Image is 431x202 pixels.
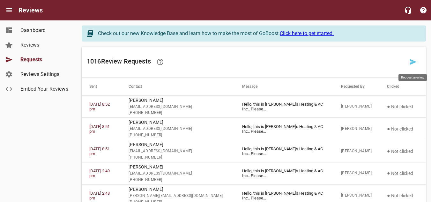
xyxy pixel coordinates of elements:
[89,102,110,111] a: [DATE] 8:52 pm
[89,191,110,200] a: [DATE] 2:48 pm
[82,78,121,95] th: Sent
[89,168,110,178] a: [DATE] 2:49 pm
[341,126,372,132] span: [PERSON_NAME]
[129,177,227,183] span: [PHONE_NUMBER]
[129,154,227,161] span: [PHONE_NUMBER]
[234,140,333,162] td: Hello, this is [PERSON_NAME]'s Heating & AC Inc.. Please ...
[87,54,405,70] h6: 1016 Review Request s
[129,110,227,116] span: [PHONE_NUMBER]
[121,78,234,95] th: Contact
[129,126,227,132] span: [EMAIL_ADDRESS][DOMAIN_NAME]
[129,104,227,110] span: [EMAIL_ADDRESS][DOMAIN_NAME]
[400,3,416,18] button: Live Chat
[98,30,419,37] div: Check out our new Knowledge Base and learn how to make the most of GoBoost.
[387,126,390,132] span: ●
[234,118,333,140] td: Hello, this is [PERSON_NAME]'s Heating & AC Inc.. Please ...
[341,170,372,176] span: [PERSON_NAME]
[341,148,372,154] span: [PERSON_NAME]
[129,170,227,177] span: [EMAIL_ADDRESS][DOMAIN_NAME]
[387,192,418,199] p: Not clicked
[152,54,168,70] a: Learn how requesting reviews can improve your online presence
[379,78,426,95] th: Clicked
[20,56,69,64] span: Requests
[387,103,390,109] span: ●
[341,103,372,110] span: [PERSON_NAME]
[234,95,333,118] td: Hello, this is [PERSON_NAME]'s Heating & AC Inc.. Please ...
[20,26,69,34] span: Dashboard
[387,103,418,110] p: Not clicked
[129,141,227,148] p: [PERSON_NAME]
[387,147,418,155] p: Not clicked
[89,146,110,156] a: [DATE] 8:51 pm
[129,119,227,126] p: [PERSON_NAME]
[280,30,334,36] a: Click here to get started.
[129,164,227,170] p: [PERSON_NAME]
[89,124,110,134] a: [DATE] 8:51 pm
[416,3,431,18] button: Support Portal
[387,169,418,177] p: Not clicked
[129,193,227,199] span: [PERSON_NAME][EMAIL_ADDRESS][DOMAIN_NAME]
[129,132,227,138] span: [PHONE_NUMBER]
[387,192,390,198] span: ●
[2,3,17,18] button: Open drawer
[333,78,379,95] th: Requested By
[129,97,227,104] p: [PERSON_NAME]
[20,85,69,93] span: Embed Your Reviews
[387,170,390,176] span: ●
[19,5,43,15] h6: Reviews
[234,78,333,95] th: Message
[387,125,418,133] p: Not clicked
[387,148,390,154] span: ●
[341,192,372,199] span: [PERSON_NAME]
[234,162,333,184] td: Hello, this is [PERSON_NAME]'s Heating & AC Inc.. Please ...
[20,41,69,49] span: Reviews
[20,71,69,78] span: Reviews Settings
[129,186,227,193] p: [PERSON_NAME]
[129,148,227,154] span: [EMAIL_ADDRESS][DOMAIN_NAME]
